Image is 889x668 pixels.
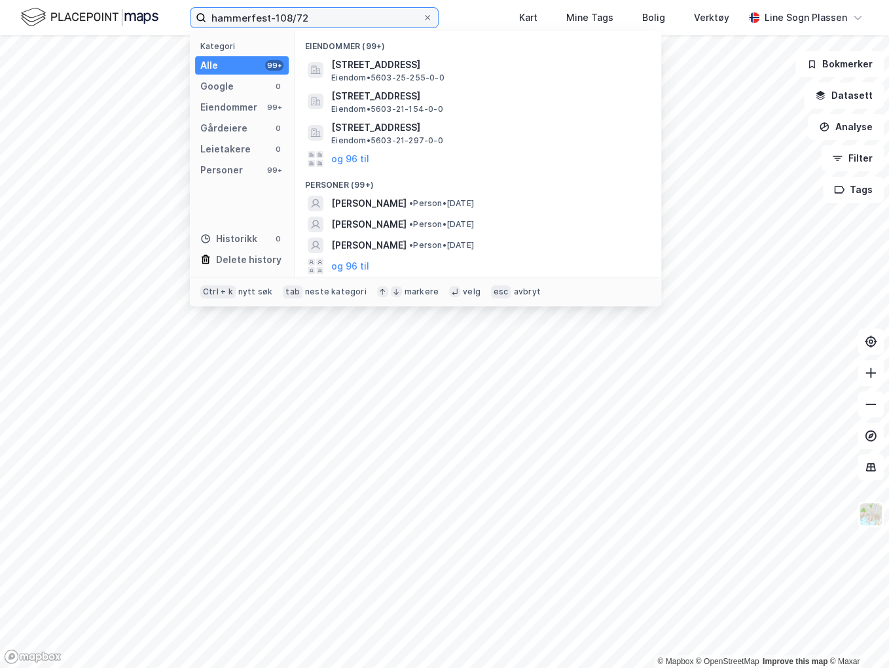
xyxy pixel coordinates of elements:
[409,198,413,208] span: •
[200,41,289,51] div: Kategori
[463,287,481,297] div: velg
[566,10,613,26] div: Mine Tags
[808,114,884,140] button: Analyse
[331,88,645,104] span: [STREET_ADDRESS]
[200,285,236,298] div: Ctrl + k
[331,135,443,146] span: Eiendom • 5603-21-297-0-0
[331,104,443,114] span: Eiendom • 5603-21-154-0-0
[200,58,218,73] div: Alle
[331,151,369,167] button: og 96 til
[238,287,273,297] div: nytt søk
[821,145,884,171] button: Filter
[200,162,243,178] div: Personer
[331,57,645,73] span: [STREET_ADDRESS]
[265,102,283,113] div: 99+
[795,51,884,77] button: Bokmerker
[823,177,884,203] button: Tags
[331,217,407,232] span: [PERSON_NAME]
[513,287,540,297] div: avbryt
[804,82,884,109] button: Datasett
[331,237,407,253] span: [PERSON_NAME]
[409,240,474,251] span: Person • [DATE]
[200,141,251,157] div: Leietakere
[409,240,413,250] span: •
[331,258,369,274] button: og 96 til
[824,605,889,668] iframe: Chat Widget
[200,99,257,115] div: Eiendommer
[331,73,444,83] span: Eiendom • 5603-25-255-0-0
[491,285,511,298] div: esc
[4,649,62,664] a: Mapbox homepage
[305,287,367,297] div: neste kategori
[405,287,439,297] div: markere
[409,198,474,209] span: Person • [DATE]
[216,252,281,268] div: Delete history
[409,219,413,229] span: •
[694,10,729,26] div: Verktøy
[21,6,158,29] img: logo.f888ab2527a4732fd821a326f86c7f29.svg
[273,123,283,133] div: 0
[858,502,883,527] img: Z
[200,79,234,94] div: Google
[519,10,537,26] div: Kart
[824,605,889,668] div: Kontrollprogram for chat
[206,8,422,27] input: Søk på adresse, matrikkel, gårdeiere, leietakere eller personer
[331,196,407,211] span: [PERSON_NAME]
[409,219,474,230] span: Person • [DATE]
[331,120,645,135] span: [STREET_ADDRESS]
[295,31,661,54] div: Eiendommer (99+)
[273,144,283,154] div: 0
[696,657,759,666] a: OpenStreetMap
[273,234,283,244] div: 0
[642,10,665,26] div: Bolig
[763,657,827,666] a: Improve this map
[283,285,302,298] div: tab
[200,120,247,136] div: Gårdeiere
[265,165,283,175] div: 99+
[765,10,847,26] div: Line Sogn Plassen
[265,60,283,71] div: 99+
[273,81,283,92] div: 0
[657,657,693,666] a: Mapbox
[295,169,661,193] div: Personer (99+)
[200,231,257,247] div: Historikk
